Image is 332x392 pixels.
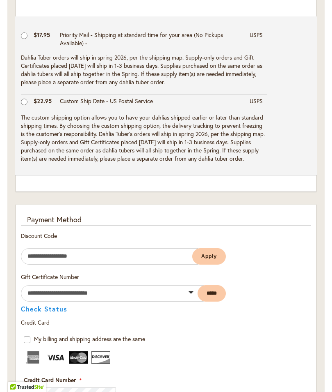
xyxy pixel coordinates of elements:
span: Discount Code [21,232,57,240]
img: Visa [46,351,65,364]
td: Priority Mail - Shipping at standard time for your area (No Pickups Available) - [56,29,246,51]
span: My billing and shipping address are the same [34,335,145,343]
span: Credit Card [21,318,50,326]
td: Custom Ship Date - US Postal Service [56,95,246,112]
div: Payment Method [21,214,311,226]
span: $22.95 [34,97,52,105]
span: $17.95 [34,31,50,39]
td: USPS [246,29,267,51]
span: Gift Certificate Number [21,273,79,281]
span: Credit Card Number [24,376,76,384]
img: MasterCard [69,351,88,364]
button: Apply [192,248,226,265]
span: Apply [201,253,217,260]
td: USPS [246,95,267,112]
button: Check Status [21,306,67,312]
img: Discover [91,351,110,364]
td: Dahlia Tuber orders will ship in spring 2026, per the shipping map. Supply-only orders and Gift C... [21,51,267,95]
iframe: Launch Accessibility Center [6,363,29,386]
td: The custom shipping option allows you to have your dahlias shipped earlier or later than standard... [21,111,267,167]
img: American Express [24,351,43,364]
